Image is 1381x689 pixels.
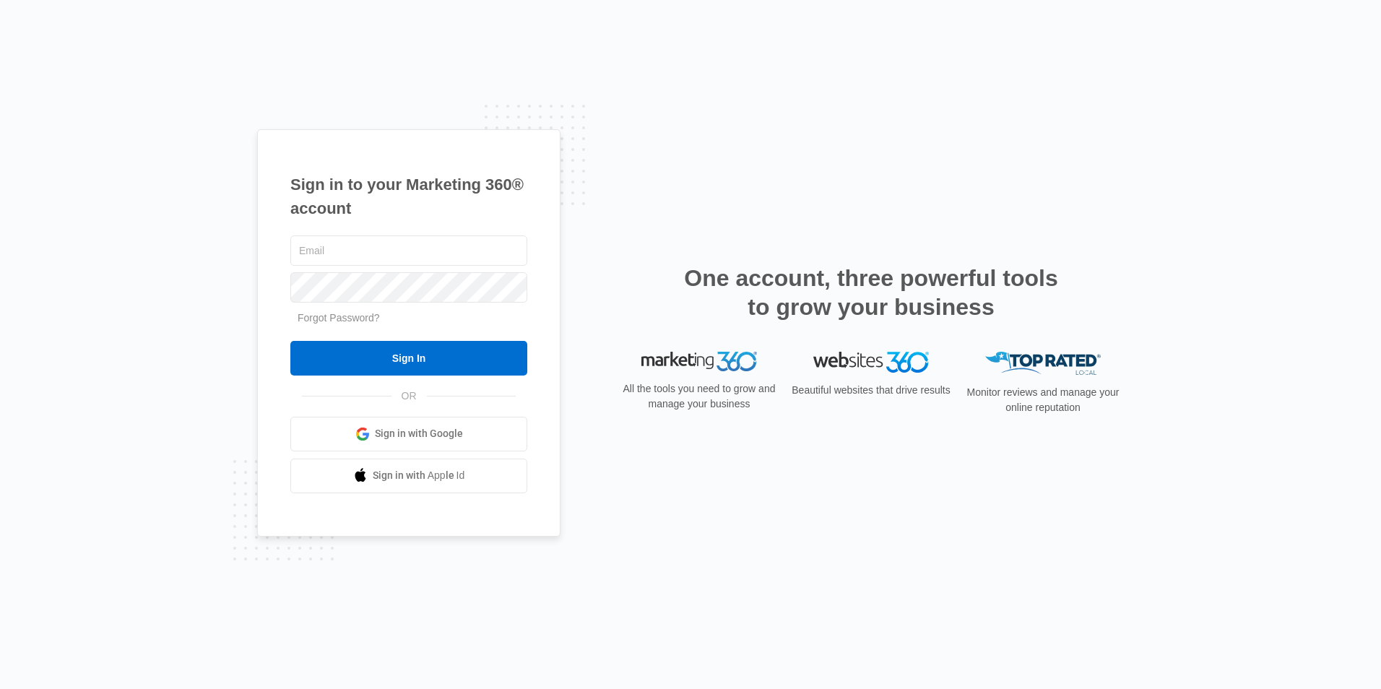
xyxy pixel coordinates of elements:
[962,385,1124,415] p: Monitor reviews and manage your online reputation
[985,352,1101,376] img: Top Rated Local
[790,383,952,398] p: Beautiful websites that drive results
[391,389,427,404] span: OR
[290,341,527,376] input: Sign In
[290,173,527,220] h1: Sign in to your Marketing 360® account
[680,264,1062,321] h2: One account, three powerful tools to grow your business
[373,468,465,483] span: Sign in with Apple Id
[290,459,527,493] a: Sign in with Apple Id
[290,235,527,266] input: Email
[618,381,780,412] p: All the tools you need to grow and manage your business
[298,312,380,324] a: Forgot Password?
[375,426,463,441] span: Sign in with Google
[290,417,527,451] a: Sign in with Google
[813,352,929,373] img: Websites 360
[641,352,757,372] img: Marketing 360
